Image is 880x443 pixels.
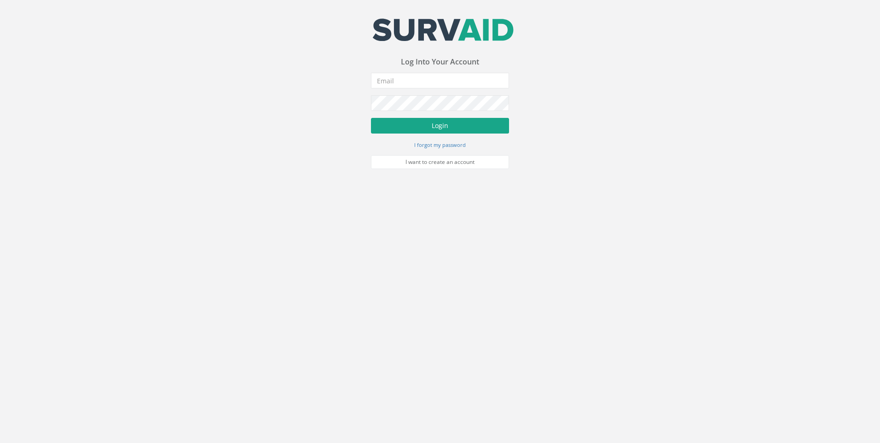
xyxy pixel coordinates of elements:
button: Login [371,118,509,134]
small: I forgot my password [414,141,466,148]
h3: Log Into Your Account [371,58,509,66]
a: I want to create an account [371,155,509,169]
a: I forgot my password [414,140,466,149]
input: Email [371,73,509,88]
